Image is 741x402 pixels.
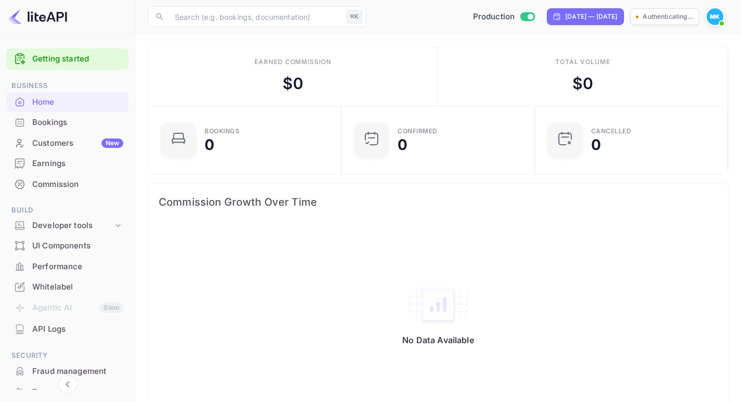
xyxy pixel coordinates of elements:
[32,323,123,335] div: API Logs
[32,158,123,170] div: Earnings
[6,382,129,401] a: Team management
[347,10,362,23] div: ⌘K
[6,236,129,256] div: UI Components
[8,8,67,25] img: LiteAPI logo
[32,53,123,65] a: Getting started
[205,137,214,152] div: 0
[32,386,123,398] div: Team management
[6,154,129,173] a: Earnings
[6,277,129,296] a: Whitelabel
[6,350,129,361] span: Security
[707,8,723,25] img: Michelle Krogmeier
[6,112,129,133] div: Bookings
[32,137,123,149] div: Customers
[6,92,129,111] a: Home
[398,128,438,134] div: Confirmed
[591,128,632,134] div: CANCELLED
[32,240,123,252] div: UI Components
[6,257,129,277] div: Performance
[6,174,129,194] a: Commission
[565,12,617,21] div: [DATE] — [DATE]
[32,117,123,129] div: Bookings
[6,319,129,338] a: API Logs
[6,133,129,153] a: CustomersNew
[6,133,129,154] div: CustomersNew
[6,80,129,92] span: Business
[32,96,123,108] div: Home
[6,236,129,255] a: UI Components
[283,72,303,95] div: $ 0
[254,57,331,67] div: Earned commission
[6,92,129,112] div: Home
[6,154,129,174] div: Earnings
[643,12,694,21] p: Authenticating...
[591,137,601,152] div: 0
[407,283,469,326] img: empty-state-table2.svg
[205,128,239,134] div: Bookings
[473,11,515,23] span: Production
[6,361,129,382] div: Fraud management
[6,361,129,381] a: Fraud management
[32,366,123,378] div: Fraud management
[6,217,129,235] div: Developer tools
[6,112,129,132] a: Bookings
[32,281,123,293] div: Whitelabel
[6,319,129,340] div: API Logs
[32,261,123,273] div: Performance
[32,179,123,191] div: Commission
[6,174,129,195] div: Commission
[402,335,474,345] p: No Data Available
[6,257,129,276] a: Performance
[469,11,539,23] div: Switch to Sandbox mode
[6,277,129,297] div: Whitelabel
[58,375,77,394] button: Collapse navigation
[398,137,407,152] div: 0
[101,139,123,148] div: New
[547,8,624,25] div: Click to change the date range period
[169,6,342,27] input: Search (e.g. bookings, documentation)
[555,57,611,67] div: Total volume
[159,194,718,210] span: Commission Growth Over Time
[6,205,129,216] span: Build
[32,220,113,232] div: Developer tools
[572,72,593,95] div: $ 0
[6,48,129,70] div: Getting started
